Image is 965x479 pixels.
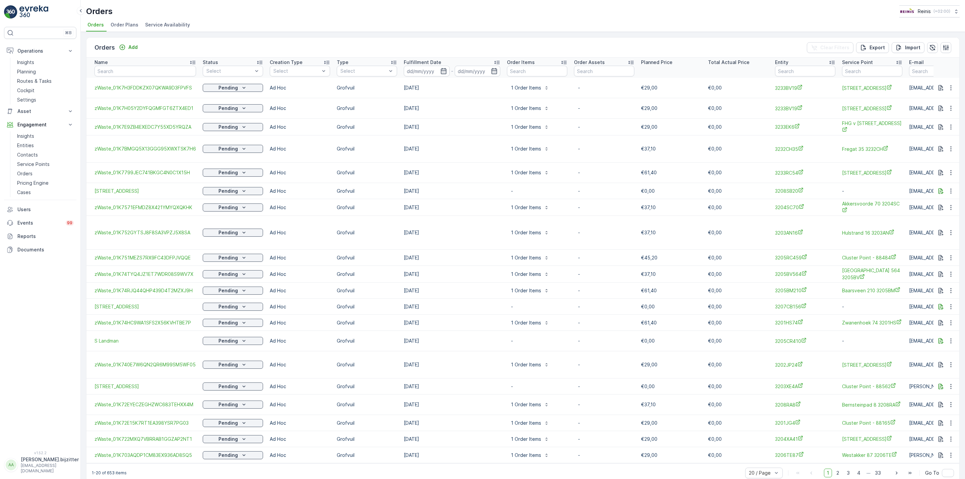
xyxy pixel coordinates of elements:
img: Reinis-Logo-Vrijstaand_Tekengebied-1-copy2_aBO4n7j.png [899,8,915,15]
p: Pending [218,169,238,176]
p: Pending [218,319,238,326]
button: 1 Order Items [507,103,553,114]
span: [STREET_ADDRESS] [842,169,902,176]
p: Pending [218,287,238,294]
button: 1 Order Items [507,269,553,280]
button: Pending [203,169,263,177]
a: Entities [14,141,76,150]
span: 3233RC54 [775,169,835,176]
a: Reports [4,230,76,243]
p: Orders [94,43,115,52]
span: zWaste_01K7H05Y2DYFQGMFGT6ZTX4ED1 [94,105,196,112]
a: zWaste_01K7H3FDDKZX07QKWA9D3FPVFS [94,84,196,91]
p: Ad Hoc [270,84,330,91]
span: zWaste_01K7E9ZB4EXEDC7Y55XD5YRQZA [94,124,196,130]
td: [DATE] [400,135,504,163]
a: zWaste_01K72EYECZEGHZWC683TEHXX4M [94,401,196,408]
p: Pending [218,254,238,261]
td: [DATE] [400,331,504,351]
p: Planning [17,68,36,75]
td: [DATE] [400,250,504,266]
button: Pending [203,270,263,278]
p: Reinis [918,8,931,15]
span: 3207CB156 [775,303,835,310]
input: Search [94,66,196,76]
span: Akkersvoorde 70 3204SC [842,200,902,214]
button: Asset [4,105,76,118]
p: Service Points [17,161,50,168]
span: zWaste_01K74RJQ44QHP439D4T2MZXJ9H [94,287,196,294]
a: 3204XA41 [775,435,835,442]
p: 1 Order Items [511,145,541,152]
p: Entities [17,142,34,149]
button: 1 Order Items [507,434,553,444]
td: [DATE] [400,119,504,135]
span: 3204SC70 [775,204,835,211]
a: Cluster Point - 88562 [842,383,902,390]
a: zWaste_01K7571EFMDZ8X421YMYQXQKHK [94,204,196,211]
p: Order Items [507,59,535,66]
a: S Landman [94,338,196,344]
td: [DATE] [400,395,504,415]
span: Bernsteinpad 8 3208RA [842,401,902,408]
a: Users [4,203,76,216]
p: 99 [67,220,72,226]
button: 1 Order Items [507,399,553,410]
a: Zwanenhoek 74 3201HS [842,319,902,326]
button: Pending [203,451,263,459]
span: 3201JG4 [775,419,835,426]
a: Orders [14,169,76,178]
span: zWaste_01K751MEZS7RX9FC43DFPJVQQE [94,254,196,261]
a: 3201HS74 [775,319,835,326]
a: zWaste_01K7799JEC741BKGC4N0C1X15H [94,169,196,176]
td: [DATE] [400,266,504,283]
a: 3233BV19 [775,84,835,92]
a: zWaste_01K74TYQ4JZ1ET7WDR08S9WV7X [94,271,196,278]
img: logo_light-DOdMpM7g.png [19,5,48,19]
p: Contacts [17,152,38,158]
a: 3203AN16 [775,229,835,236]
a: zWaste_01K722MXQ7VBRRAB1GGZAP2NT1 [94,436,196,442]
a: Settings [14,95,76,105]
a: Documents [4,243,76,256]
input: Search [842,66,902,76]
p: 1 Order Items [511,105,541,112]
span: zWaste_01K74HC9WA1SFS2X56KVHTBE7P [94,319,196,326]
button: Pending [203,123,263,131]
td: [DATE] [400,216,504,250]
p: Events [17,220,62,226]
span: 3208SB20 [775,187,835,194]
button: 1 Order Items [507,202,553,213]
a: 3205BM210 [775,287,835,294]
a: Fregat 35 3232CH [842,145,902,153]
a: Events99 [4,216,76,230]
a: Hobostraat 20 [94,188,196,194]
a: 3205RC459 [775,254,835,261]
button: 1 Order Items [507,450,553,461]
p: 1 Order Items [511,452,541,459]
a: Westakker 87 3206TE [842,452,902,459]
a: Kometenstraat 41 3204XA [842,435,902,442]
p: Pending [218,420,238,426]
td: [DATE] [400,431,504,447]
p: Pending [218,124,238,130]
span: 2 [833,469,842,477]
span: [STREET_ADDRESS] [94,188,196,194]
p: Select [206,68,253,74]
p: Pending [218,452,238,459]
p: Grofvuil [337,84,397,91]
span: [STREET_ADDRESS] [94,383,196,390]
a: 3205BV564 [775,271,835,278]
span: 3 [844,469,853,477]
p: Fulfillment Date [404,59,441,66]
span: Cluster Point - 88484 [842,254,902,261]
p: Pending [218,105,238,112]
p: Documents [17,246,74,253]
a: 3203XE4A [775,383,835,390]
